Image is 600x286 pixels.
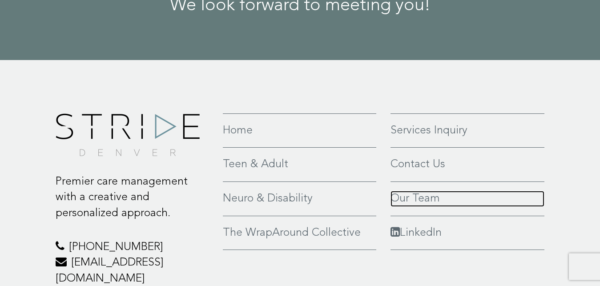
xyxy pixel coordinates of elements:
[223,123,376,139] a: Home
[391,123,545,139] a: Services Inquiry
[391,191,545,207] a: Our Team
[223,191,376,207] a: Neuro & Disability
[223,157,376,173] a: Teen & Adult
[56,174,210,222] p: Premier care management with a creative and personalized approach.
[391,225,545,241] a: LinkedIn
[56,113,200,156] img: footer-logo.png
[391,157,545,173] a: Contact Us
[223,225,376,241] a: The WrapAround Collective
